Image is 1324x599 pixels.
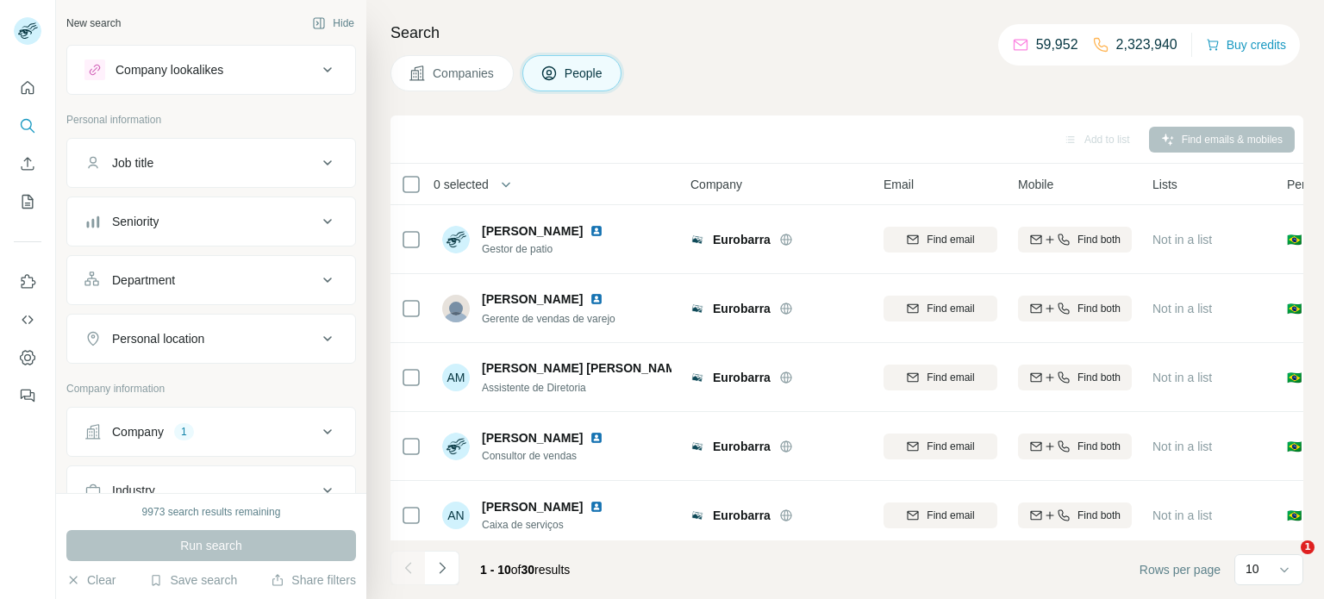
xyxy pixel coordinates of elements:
[884,176,914,193] span: Email
[149,571,237,589] button: Save search
[927,301,974,316] span: Find email
[482,429,583,446] span: [PERSON_NAME]
[521,563,535,577] span: 30
[1018,227,1132,253] button: Find both
[713,300,771,317] span: Eurobarra
[1152,302,1212,315] span: Not in a list
[1077,370,1121,385] span: Find both
[14,304,41,335] button: Use Surfe API
[66,112,356,128] p: Personal information
[482,222,583,240] span: [PERSON_NAME]
[590,500,603,514] img: LinkedIn logo
[713,231,771,248] span: Eurobarra
[1287,507,1302,524] span: 🇧🇷
[1301,540,1315,554] span: 1
[482,498,583,515] span: [PERSON_NAME]
[67,470,355,511] button: Industry
[690,302,704,315] img: Logo of Eurobarra
[1018,365,1132,390] button: Find both
[1246,560,1259,577] p: 10
[112,423,164,440] div: Company
[174,424,194,440] div: 1
[482,241,610,257] span: Gestor de patio
[390,21,1303,45] h4: Search
[14,72,41,103] button: Quick start
[713,369,771,386] span: Eurobarra
[66,571,116,589] button: Clear
[67,201,355,242] button: Seniority
[1152,509,1212,522] span: Not in a list
[67,259,355,301] button: Department
[690,509,704,522] img: Logo of Eurobarra
[66,16,121,31] div: New search
[1152,371,1212,384] span: Not in a list
[434,176,489,193] span: 0 selected
[112,482,155,499] div: Industry
[482,290,583,308] span: [PERSON_NAME]
[442,364,470,391] div: AM
[442,295,470,322] img: Avatar
[1077,301,1121,316] span: Find both
[1077,439,1121,454] span: Find both
[1077,232,1121,247] span: Find both
[271,571,356,589] button: Share filters
[927,232,974,247] span: Find email
[112,330,204,347] div: Personal location
[112,271,175,289] div: Department
[690,440,704,453] img: Logo of Eurobarra
[884,296,997,321] button: Find email
[480,563,570,577] span: results
[442,502,470,529] div: AN
[67,411,355,452] button: Company1
[112,213,159,230] div: Seniority
[713,438,771,455] span: Eurobarra
[590,224,603,238] img: LinkedIn logo
[690,371,704,384] img: Logo of Eurobarra
[511,563,521,577] span: of
[1152,233,1212,246] span: Not in a list
[1287,231,1302,248] span: 🇧🇷
[713,507,771,524] span: Eurobarra
[590,292,603,306] img: LinkedIn logo
[590,431,603,445] img: LinkedIn logo
[67,318,355,359] button: Personal location
[1152,440,1212,453] span: Not in a list
[1018,176,1053,193] span: Mobile
[116,61,223,78] div: Company lookalikes
[482,313,615,325] span: Gerente de vendas de varejo
[884,227,997,253] button: Find email
[67,142,355,184] button: Job title
[690,176,742,193] span: Company
[1287,369,1302,386] span: 🇧🇷
[482,448,610,464] span: Consultor de vendas
[14,110,41,141] button: Search
[884,434,997,459] button: Find email
[425,551,459,585] button: Navigate to next page
[884,365,997,390] button: Find email
[14,266,41,297] button: Use Surfe on LinkedIn
[300,10,366,36] button: Hide
[14,342,41,373] button: Dashboard
[67,49,355,90] button: Company lookalikes
[1140,561,1221,578] span: Rows per page
[14,186,41,217] button: My lists
[884,502,997,528] button: Find email
[1036,34,1078,55] p: 59,952
[14,380,41,411] button: Feedback
[927,508,974,523] span: Find email
[1152,176,1177,193] span: Lists
[142,504,281,520] div: 9973 search results remaining
[442,433,470,460] img: Avatar
[927,439,974,454] span: Find email
[112,154,153,172] div: Job title
[482,359,688,377] span: [PERSON_NAME] [PERSON_NAME]
[482,382,586,394] span: Assistente de Diretoria
[1287,438,1302,455] span: 🇧🇷
[927,370,974,385] span: Find email
[1077,508,1121,523] span: Find both
[1018,502,1132,528] button: Find both
[1287,300,1302,317] span: 🇧🇷
[482,517,610,533] span: Caixa de serviços
[442,226,470,253] img: Avatar
[480,563,511,577] span: 1 - 10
